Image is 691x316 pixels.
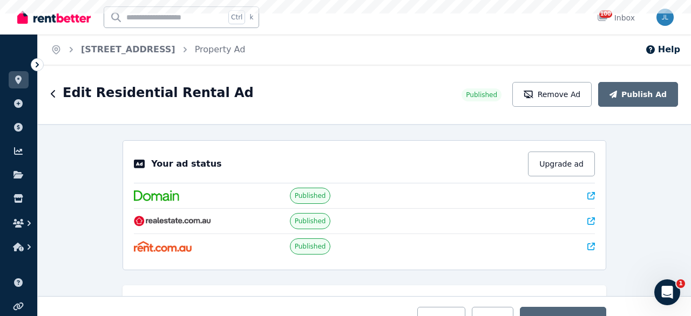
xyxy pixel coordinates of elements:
span: 100 [599,10,612,18]
span: Published [295,242,326,251]
button: Help [645,43,680,56]
button: Remove Ad [512,82,592,107]
img: Domain.com.au [134,190,179,201]
a: Property Ad [195,44,246,54]
div: Inbox [597,12,635,23]
img: RentBetter [17,9,91,25]
button: Publish Ad [598,82,678,107]
img: RealEstate.com.au [134,216,211,226]
span: k [249,13,253,22]
img: Rent.com.au [134,241,192,252]
span: Ctrl [228,10,245,24]
h1: Edit Residential Rental Ad [63,84,254,101]
span: Published [295,191,326,200]
span: Published [466,91,497,99]
a: [STREET_ADDRESS] [81,44,175,54]
button: Upgrade ad [528,152,595,176]
nav: Breadcrumb [38,35,258,65]
p: Your ad status [151,157,221,170]
span: 1 [676,279,685,288]
img: Joanne Lau [656,9,674,26]
iframe: Intercom live chat [654,279,680,305]
span: Published [295,217,326,225]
